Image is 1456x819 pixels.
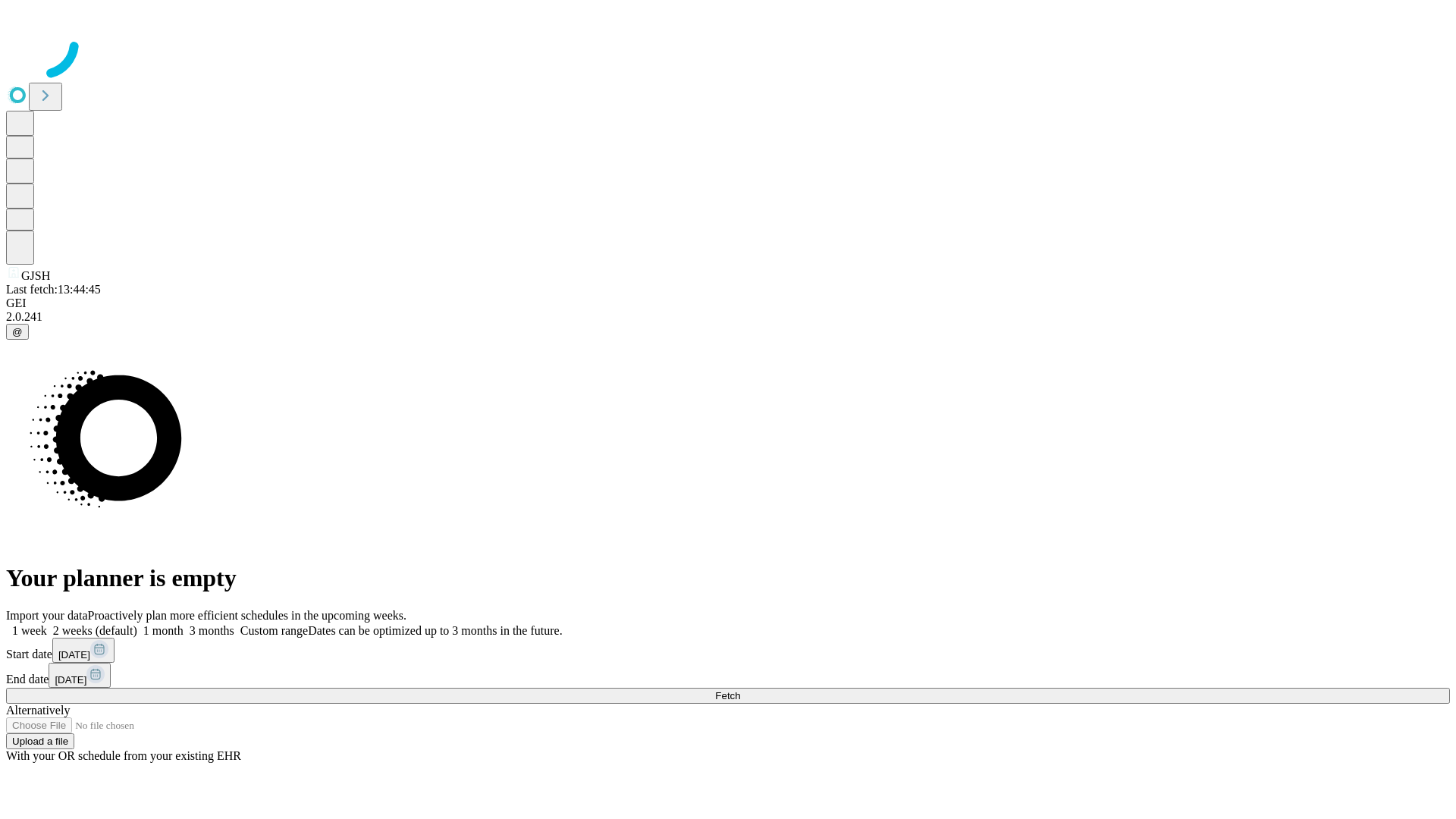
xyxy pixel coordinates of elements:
[308,624,562,637] span: Dates can be optimized up to 3 months in the future.
[143,624,184,637] span: 1 month
[715,690,740,701] span: Fetch
[6,310,1450,324] div: 2.0.241
[6,609,88,622] span: Import your data
[12,624,47,637] span: 1 week
[6,297,1450,310] div: GEI
[190,624,234,637] span: 3 months
[49,663,111,688] button: [DATE]
[12,326,23,337] span: @
[6,283,101,296] span: Last fetch: 13:44:45
[6,688,1450,704] button: Fetch
[53,624,137,637] span: 2 weeks (default)
[6,564,1450,592] h1: Your planner is empty
[58,649,90,661] span: [DATE]
[6,324,29,340] button: @
[52,638,115,663] button: [DATE]
[6,733,74,749] button: Upload a file
[55,674,86,686] span: [DATE]
[6,663,1450,688] div: End date
[88,609,406,622] span: Proactively plan more efficient schedules in the upcoming weeks.
[6,704,70,717] span: Alternatively
[6,749,241,762] span: With your OR schedule from your existing EHR
[6,638,1450,663] div: Start date
[21,269,50,282] span: GJSH
[240,624,308,637] span: Custom range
